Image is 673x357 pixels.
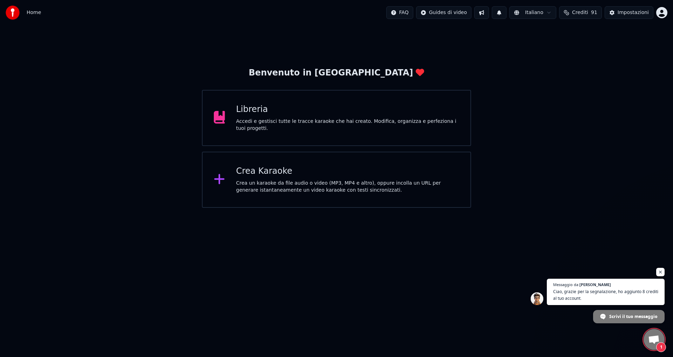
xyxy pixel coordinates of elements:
[6,6,20,20] img: youka
[236,118,460,132] div: Accedi e gestisci tutte le tracce karaoke che hai creato. Modifica, organizza e perfeziona i tuoi...
[249,67,424,79] div: Benvenuto in [GEOGRAPHIC_DATA]
[386,6,413,19] button: FAQ
[27,9,41,16] nav: breadcrumb
[553,288,658,302] span: Ciao, grazie per la segnalazione, ho aggiunto 8 crediti al tuo account.
[656,342,666,352] span: 1
[591,9,597,16] span: 91
[579,283,611,286] span: [PERSON_NAME]
[618,9,649,16] div: Impostazioni
[644,329,665,350] div: Aprire la chat
[416,6,471,19] button: Guides di video
[553,283,578,286] span: Messaggio da
[572,9,588,16] span: Crediti
[605,6,653,19] button: Impostazioni
[609,310,658,323] span: Scrivi il tuo messaggio
[559,6,602,19] button: Crediti91
[236,104,460,115] div: Libreria
[236,166,460,177] div: Crea Karaoke
[236,180,460,194] div: Crea un karaoke da file audio o video (MP3, MP4 e altro), oppure incolla un URL per generare ista...
[27,9,41,16] span: Home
